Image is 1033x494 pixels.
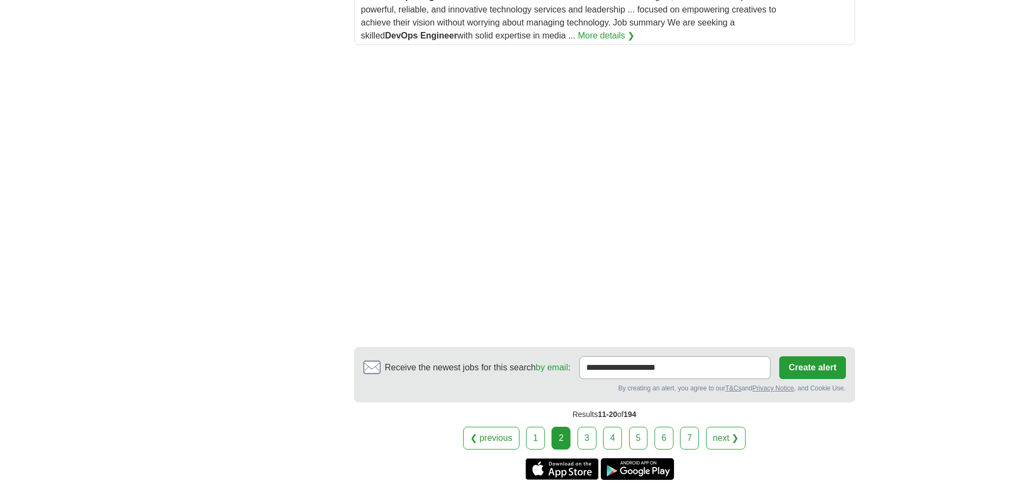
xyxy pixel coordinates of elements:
a: 6 [655,427,673,450]
a: More details ❯ [578,29,635,42]
a: 1 [526,427,545,450]
div: 2 [551,427,570,450]
a: Privacy Notice [752,384,794,392]
a: 4 [603,427,622,450]
a: Get the Android app [601,458,674,480]
a: ❮ previous [463,427,519,450]
a: 3 [578,427,596,450]
iframe: Ads by Google [354,54,855,338]
div: By creating an alert, you agree to our and , and Cookie Use. [363,383,846,393]
a: 7 [680,427,699,450]
span: Receive the newest jobs for this search : [385,361,570,374]
a: Get the iPhone app [525,458,599,480]
span: 11-20 [598,410,617,419]
strong: Engineer [420,31,457,40]
a: T&Cs [725,384,741,392]
span: 194 [624,410,636,419]
strong: DevOps [385,31,418,40]
a: next ❯ [706,427,746,450]
a: by email [536,363,568,372]
a: 5 [629,427,648,450]
div: Results of [354,402,855,427]
button: Create alert [779,356,845,379]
